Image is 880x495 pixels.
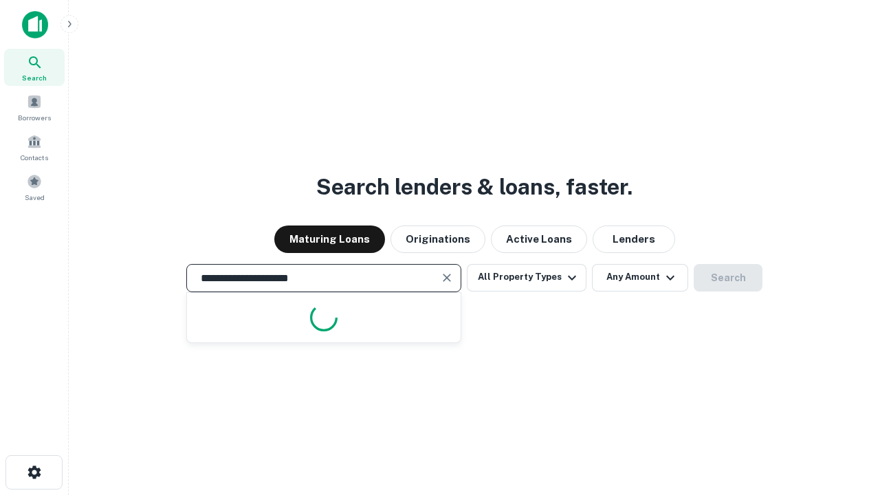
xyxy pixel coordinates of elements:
[4,89,65,126] a: Borrowers
[21,152,48,163] span: Contacts
[274,225,385,253] button: Maturing Loans
[467,264,586,291] button: All Property Types
[22,11,48,38] img: capitalize-icon.png
[592,264,688,291] button: Any Amount
[437,268,456,287] button: Clear
[593,225,675,253] button: Lenders
[811,385,880,451] iframe: Chat Widget
[22,72,47,83] span: Search
[4,49,65,86] a: Search
[491,225,587,253] button: Active Loans
[316,170,632,203] h3: Search lenders & loans, faster.
[18,112,51,123] span: Borrowers
[390,225,485,253] button: Originations
[25,192,45,203] span: Saved
[4,168,65,206] a: Saved
[4,129,65,166] a: Contacts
